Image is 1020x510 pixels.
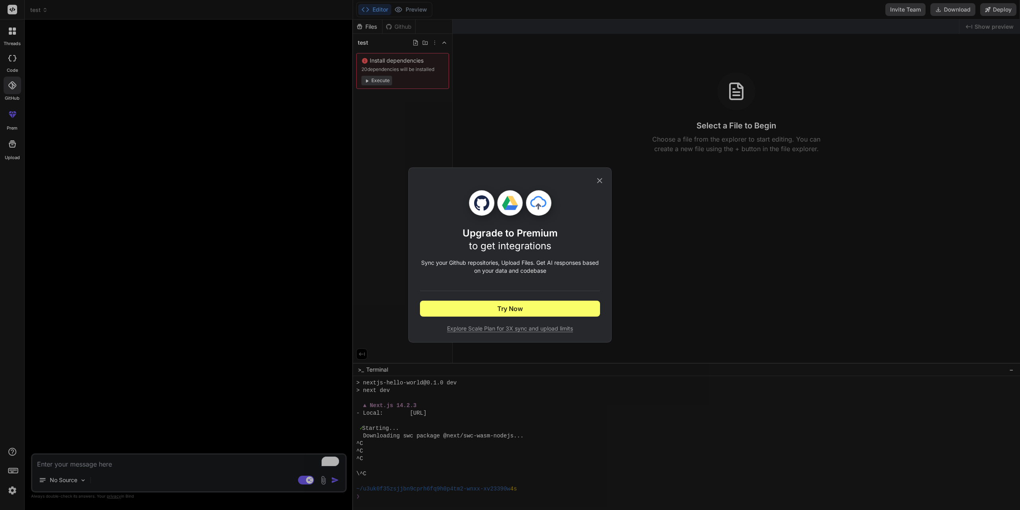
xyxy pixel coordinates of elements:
[469,240,551,252] span: to get integrations
[463,227,558,252] h1: Upgrade to Premium
[420,259,600,275] p: Sync your Github repositories, Upload Files. Get AI responses based on your data and codebase
[497,304,523,313] span: Try Now
[420,325,600,333] span: Explore Scale Plan for 3X sync and upload limits
[420,301,600,317] button: Try Now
